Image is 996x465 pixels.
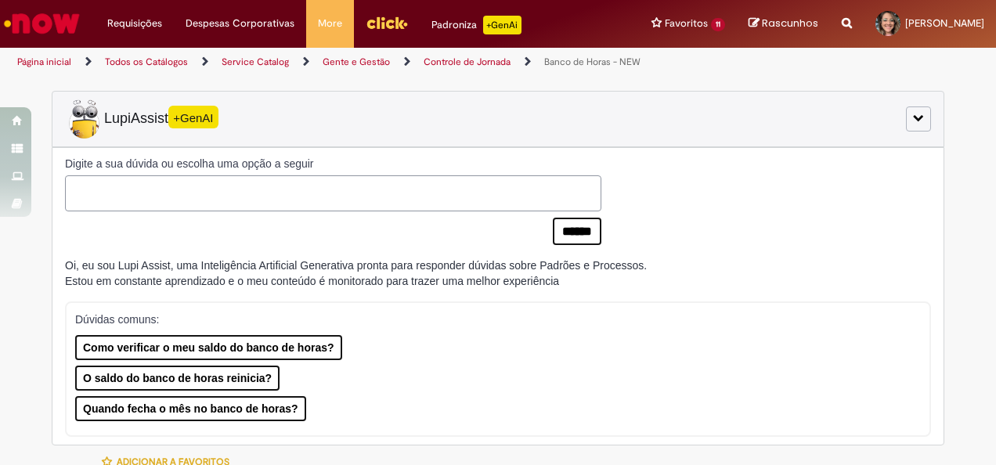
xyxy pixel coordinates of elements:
[905,16,984,30] span: [PERSON_NAME]
[65,258,647,289] div: Oi, eu sou Lupi Assist, uma Inteligência Artificial Generativa pronta para responder dúvidas sobr...
[105,56,188,68] a: Todos os Catálogos
[65,99,104,139] img: Lupi
[323,56,390,68] a: Gente e Gestão
[483,16,521,34] p: +GenAi
[366,11,408,34] img: click_logo_yellow_360x200.png
[168,106,218,128] span: +GenAI
[665,16,708,31] span: Favoritos
[544,56,641,68] a: Banco de Horas - NEW
[431,16,521,34] div: Padroniza
[107,16,162,31] span: Requisições
[75,396,306,421] button: Quando fecha o mês no banco de horas?
[65,156,601,171] label: Digite a sua dúvida ou escolha uma opção a seguir
[2,8,82,39] img: ServiceNow
[12,48,652,77] ul: Trilhas de página
[222,56,289,68] a: Service Catalog
[75,366,280,391] button: O saldo do banco de horas reinicia?
[75,312,910,327] p: Dúvidas comuns:
[186,16,294,31] span: Despesas Corporativas
[65,99,218,139] span: LupiAssist
[711,18,725,31] span: 11
[75,335,342,360] button: Como verificar o meu saldo do banco de horas?
[52,91,944,147] div: LupiLupiAssist+GenAI
[17,56,71,68] a: Página inicial
[318,16,342,31] span: More
[424,56,511,68] a: Controle de Jornada
[762,16,818,31] span: Rascunhos
[749,16,818,31] a: Rascunhos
